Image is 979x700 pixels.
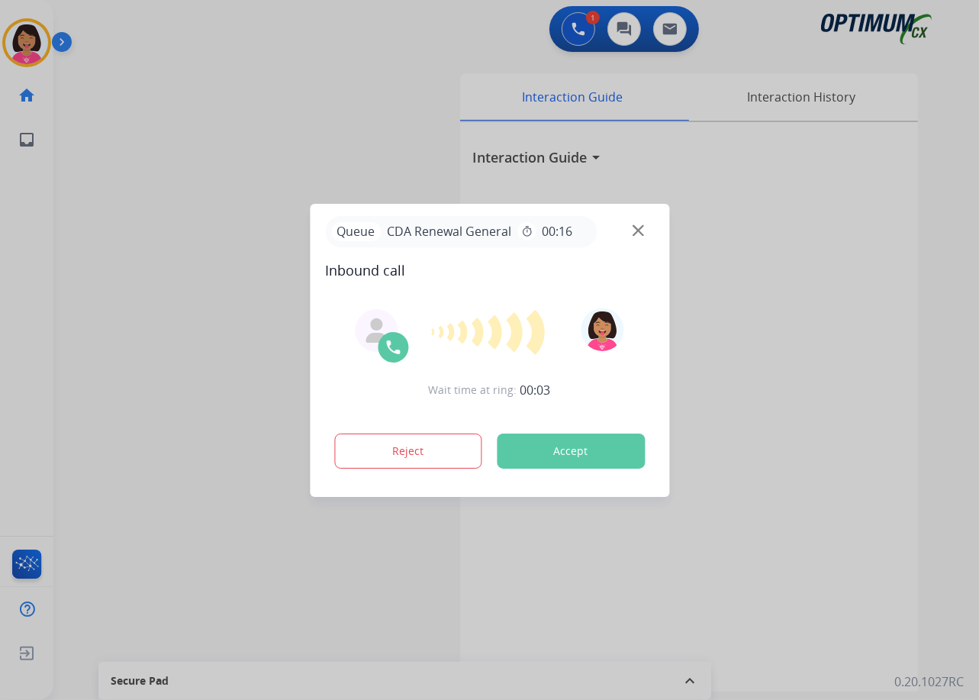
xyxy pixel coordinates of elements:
[581,308,624,351] img: avatar
[894,673,964,691] p: 0.20.1027RC
[520,381,551,399] span: 00:03
[325,260,654,281] span: Inbound call
[520,225,533,237] mat-icon: timer
[542,222,572,240] span: 00:16
[384,338,402,356] img: call-icon
[334,434,482,469] button: Reject
[497,434,645,469] button: Accept
[331,222,381,241] p: Queue
[364,318,388,343] img: agent-avatar
[429,382,517,398] span: Wait time at ring:
[633,224,644,236] img: close-button
[381,222,517,240] span: CDA Renewal General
